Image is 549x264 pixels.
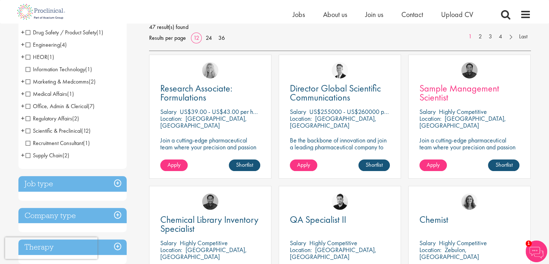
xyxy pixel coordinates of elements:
a: 2 [475,33,485,41]
a: 4 [495,33,506,41]
span: (1) [47,53,54,61]
a: Apply [160,159,188,171]
span: (1) [67,90,74,98]
span: Apply [167,161,180,169]
a: Shortlist [488,159,519,171]
span: + [21,51,25,62]
span: Marketing & Medcomms [26,78,96,85]
img: George Watson [332,62,348,78]
span: Location: [419,246,441,254]
span: Regulatory Affairs [26,115,72,122]
span: (2) [62,152,69,159]
img: Anderson Maldonado [332,193,348,210]
p: Highly Competitive [439,239,487,247]
span: + [21,113,25,124]
span: Office, Admin & Clerical [26,102,95,110]
a: Chemist [419,215,519,224]
span: (4) [60,41,67,48]
span: (1) [96,29,103,36]
span: Supply Chain [26,152,69,159]
img: Mike Raletz [202,193,218,210]
p: [GEOGRAPHIC_DATA], [GEOGRAPHIC_DATA] [290,246,376,261]
a: Sample Management Scientist [419,84,519,102]
p: [GEOGRAPHIC_DATA], [GEOGRAPHIC_DATA] [160,246,247,261]
span: HEOR [26,53,47,61]
span: Medical Affairs [26,90,67,98]
a: Research Associate: Formulations [160,84,260,102]
a: Contact [401,10,423,19]
a: Director Global Scientific Communications [290,84,390,102]
span: (2) [72,115,79,122]
span: Sample Management Scientist [419,82,499,103]
span: + [21,27,25,38]
span: 47 result(s) found [149,22,531,33]
span: Drug Safety / Product Safety [26,29,103,36]
img: Jackie Cerchio [461,193,478,210]
span: Location: [419,114,441,123]
a: 24 [203,34,214,42]
p: Join a cutting-edge pharmaceutical team where your precision and passion for quality will help sh... [419,137,519,164]
span: Salary [160,239,177,247]
a: QA Specialist II [290,215,390,224]
span: Apply [297,161,310,169]
span: Engineering [26,41,67,48]
p: Highly Competitive [439,107,487,116]
a: Apply [290,159,317,171]
span: Salary [419,239,436,247]
span: Recruitment Consultant [26,139,83,147]
h3: Company type [18,208,127,223]
p: [GEOGRAPHIC_DATA], [GEOGRAPHIC_DATA] [419,114,506,129]
span: Drug Safety / Product Safety [26,29,96,36]
span: Regulatory Affairs [26,115,79,122]
span: Scientific & Preclinical [26,127,91,135]
a: 12 [191,34,202,42]
span: Engineering [26,41,60,48]
span: Research Associate: Formulations [160,82,232,103]
span: (1) [85,65,92,73]
img: Chatbot [526,240,547,262]
a: 36 [216,34,227,42]
a: Apply [419,159,447,171]
a: About us [323,10,347,19]
span: Results per page [149,33,186,43]
p: Zebulon, [GEOGRAPHIC_DATA] [419,246,479,261]
iframe: reCAPTCHA [5,237,97,259]
p: Highly Competitive [309,239,357,247]
span: Location: [160,114,182,123]
img: Shannon Briggs [202,62,218,78]
span: Upload CV [441,10,473,19]
a: Mike Raletz [461,62,478,78]
p: US$39.00 - US$43.00 per hour [180,107,261,116]
span: Medical Affairs [26,90,74,98]
span: + [21,150,25,161]
a: Jobs [293,10,305,19]
h3: Job type [18,176,127,192]
a: Shortlist [358,159,390,171]
span: Information Technology [26,65,85,73]
span: Information Technology [26,65,92,73]
p: [GEOGRAPHIC_DATA], [GEOGRAPHIC_DATA] [290,114,376,129]
p: [GEOGRAPHIC_DATA], [GEOGRAPHIC_DATA] [160,114,247,129]
p: Join a cutting-edge pharmaceutical team where your precision and passion for quality will help sh... [160,137,260,164]
span: Salary [290,239,306,247]
span: HEOR [26,53,54,61]
span: Location: [160,246,182,254]
span: (1) [83,139,90,147]
a: Chemical Library Inventory Specialist [160,215,260,233]
span: Apply [427,161,440,169]
span: Location: [290,114,312,123]
span: Salary [160,107,177,116]
span: + [21,125,25,136]
span: (12) [81,127,91,135]
span: Director Global Scientific Communications [290,82,381,103]
span: (7) [88,102,95,110]
span: Location: [290,246,312,254]
span: Chemical Library Inventory Specialist [160,213,258,235]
